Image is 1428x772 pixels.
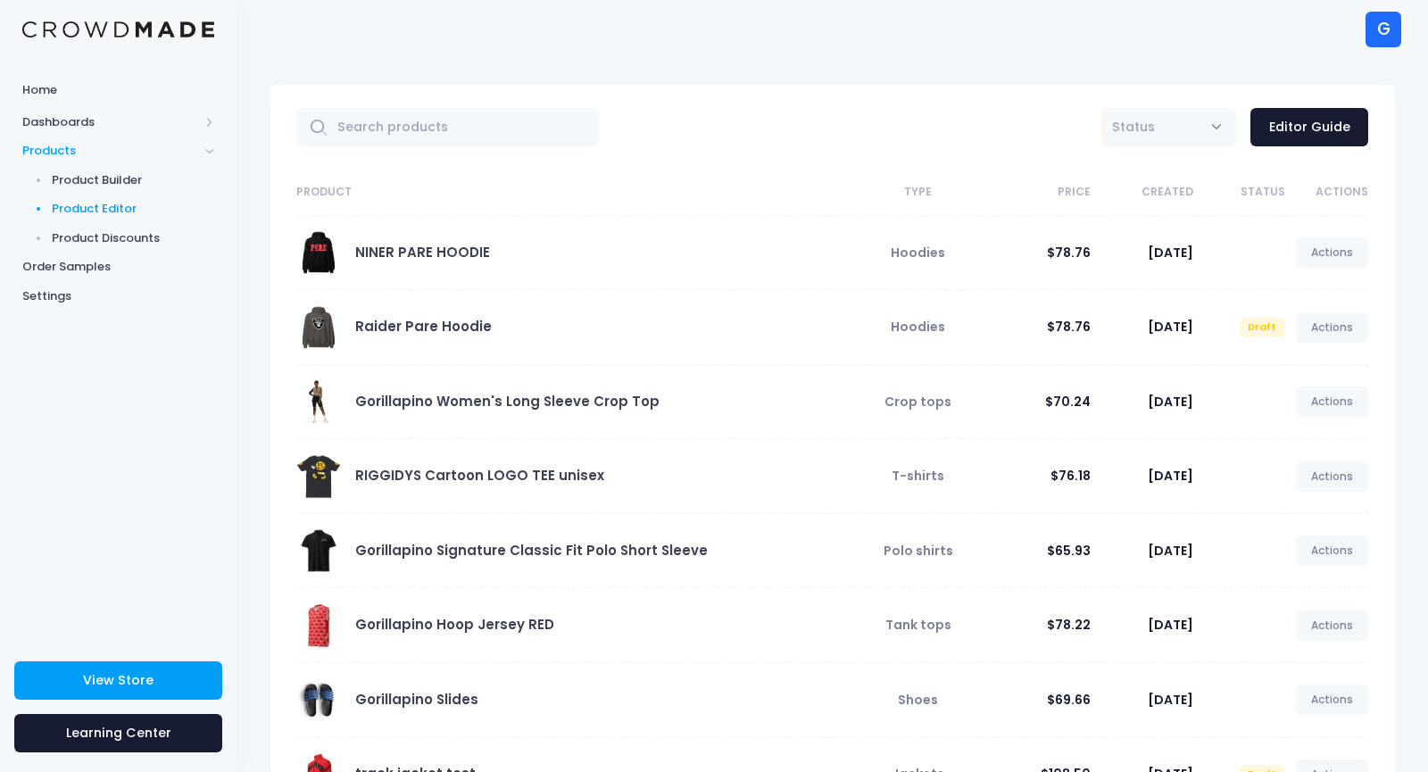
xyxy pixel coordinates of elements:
span: [DATE] [1148,244,1193,261]
span: View Store [83,671,154,689]
span: Tank tops [885,616,951,634]
a: Raider Pare Hoodie [355,317,492,336]
a: Actions [1296,237,1369,268]
a: View Store [14,661,222,700]
span: $78.76 [1047,244,1091,261]
a: Learning Center [14,714,222,752]
th: Status: activate to sort column ascending [1193,170,1285,216]
span: Order Samples [22,258,214,276]
th: Product: activate to sort column ascending [296,170,828,216]
span: $78.76 [1047,318,1091,336]
span: Hoodies [891,318,945,336]
span: Settings [22,287,214,305]
span: Product Editor [52,200,215,218]
span: [DATE] [1148,393,1193,411]
span: $65.93 [1047,542,1091,560]
a: Gorillapino Hoop Jersey RED [355,615,554,634]
span: [DATE] [1148,542,1193,560]
span: $69.66 [1047,691,1091,709]
a: Actions [1296,461,1369,492]
th: Actions: activate to sort column ascending [1285,170,1369,216]
a: Actions [1296,312,1369,343]
span: T-shirts [892,467,944,485]
a: NINER PARE HOODIE [355,243,490,261]
img: Logo [22,21,214,38]
a: Gorillapino Signature Classic Fit Polo Short Sleeve [355,541,708,560]
span: $76.18 [1050,467,1091,485]
span: Learning Center [66,724,171,742]
th: Created: activate to sort column ascending [1091,170,1193,216]
span: Home [22,81,214,99]
a: Editor Guide [1250,108,1368,146]
span: Product Builder [52,171,215,189]
span: Product Discounts [52,229,215,247]
span: Shoes [898,691,938,709]
a: Gorillapino Slides [355,690,478,709]
span: [DATE] [1148,691,1193,709]
span: [DATE] [1148,467,1193,485]
div: G [1366,12,1401,47]
span: Dashboards [22,113,199,131]
th: Type: activate to sort column ascending [828,170,999,216]
span: [DATE] [1148,616,1193,634]
a: Actions [1296,386,1369,417]
a: RIGGIDYS Cartoon LOGO TEE unisex [355,466,604,485]
a: Gorillapino Women's Long Sleeve Crop Top [355,392,660,411]
span: Status [1112,118,1155,136]
span: Draft [1240,318,1285,337]
span: Status [1102,108,1236,146]
span: $78.22 [1047,616,1091,634]
span: $70.24 [1045,393,1091,411]
span: Crop tops [884,393,951,411]
a: Actions [1296,610,1369,641]
span: Products [22,142,199,160]
span: Hoodies [891,244,945,261]
span: Polo shirts [884,542,953,560]
span: [DATE] [1148,318,1193,336]
input: Search products [296,108,599,146]
th: Price: activate to sort column ascending [999,170,1091,216]
a: Actions [1296,685,1369,715]
a: Actions [1296,535,1369,566]
span: Status [1112,118,1155,137]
